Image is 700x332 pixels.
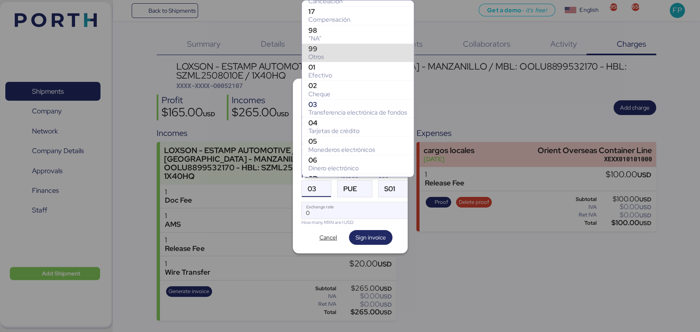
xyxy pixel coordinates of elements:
div: 04 [308,119,407,127]
div: 07 [308,174,407,183]
div: 06 [308,156,407,164]
button: Sign invoice [349,230,392,245]
div: Tarjetas de crédito [308,127,407,135]
div: 17 [308,7,407,16]
div: 03 [308,100,407,108]
span: PUE [343,185,357,192]
span: Cancel [319,233,337,242]
div: Otros [308,53,407,61]
div: 01 [308,63,407,71]
div: 02 [308,81,407,90]
div: Compensación [308,16,407,24]
input: Exchange rate [302,202,410,219]
span: 03 [308,185,316,192]
button: Cancel [308,230,349,245]
div: How many MXN are 1 USD [301,219,411,226]
div: Monederos electrónicos [308,146,407,154]
span: S01 [384,185,395,192]
div: 05 [308,137,407,145]
div: Dinero electrónico [308,164,407,172]
div: Cheque [308,90,407,98]
span: Sign invoice [356,233,386,242]
div: Transferencia electrónica de fondos [308,108,407,117]
div: “NA” [308,34,407,43]
div: Efectivo [308,71,407,79]
div: 98 [308,26,407,34]
div: 99 [308,45,407,53]
div: Forma [301,172,331,180]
